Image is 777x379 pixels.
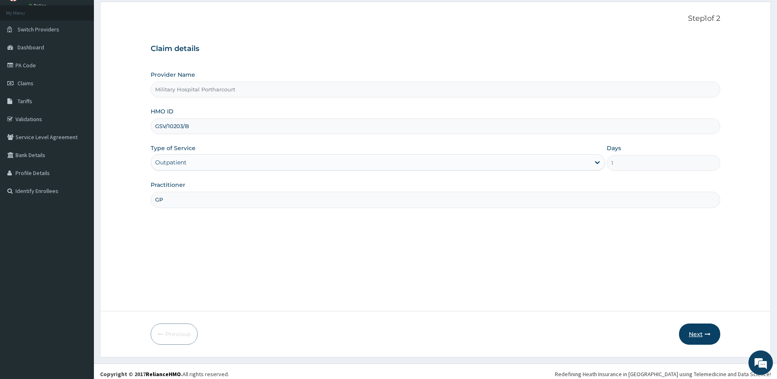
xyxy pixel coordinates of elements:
[151,44,720,53] h3: Claim details
[18,80,33,87] span: Claims
[155,158,187,166] div: Outpatient
[4,223,156,251] textarea: Type your message and hit 'Enter'
[151,324,198,345] button: Previous
[100,370,183,378] strong: Copyright © 2017 .
[15,41,33,61] img: d_794563401_company_1708531726252_794563401
[151,14,720,23] p: Step 1 of 2
[607,144,621,152] label: Days
[18,98,32,105] span: Tariffs
[42,46,137,56] div: Chat with us now
[151,118,720,134] input: Enter HMO ID
[151,192,720,208] input: Enter Name
[18,26,59,33] span: Switch Providers
[555,370,771,378] div: Redefining Heath Insurance in [GEOGRAPHIC_DATA] using Telemedicine and Data Science!
[18,44,44,51] span: Dashboard
[47,103,113,185] span: We're online!
[146,370,181,378] a: RelianceHMO
[679,324,720,345] button: Next
[151,71,195,79] label: Provider Name
[134,4,154,24] div: Minimize live chat window
[151,144,196,152] label: Type of Service
[151,107,174,115] label: HMO ID
[29,3,48,9] a: Online
[151,181,185,189] label: Practitioner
